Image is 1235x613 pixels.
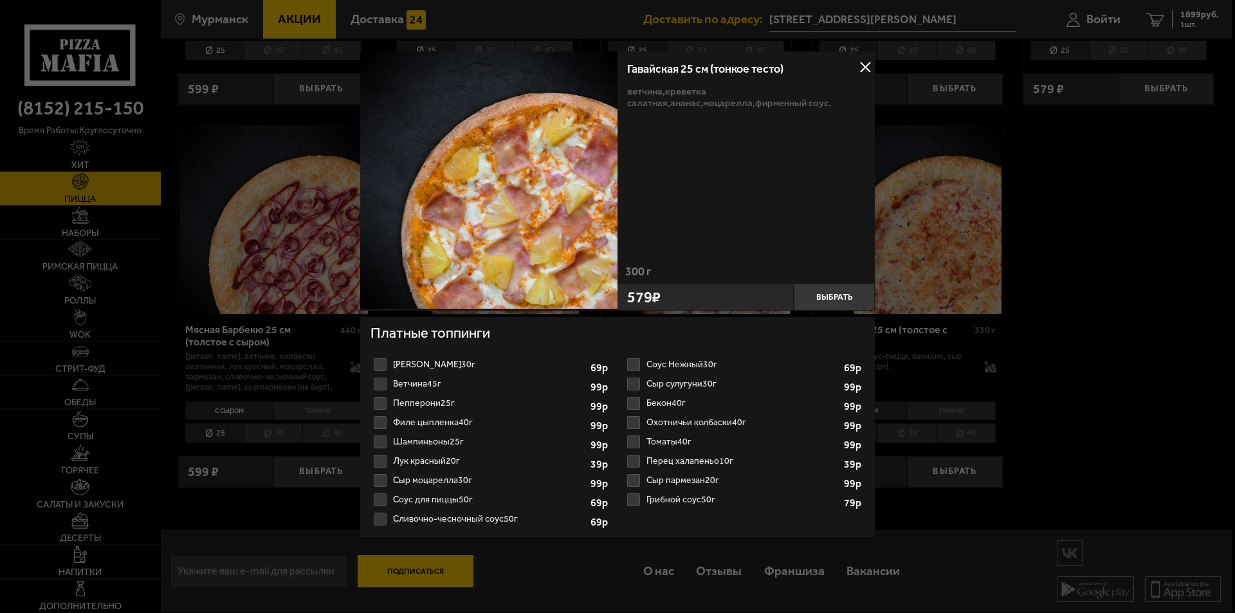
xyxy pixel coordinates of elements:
[590,459,611,470] strong: 39 р
[844,363,864,373] strong: 69 р
[624,355,864,374] li: Соус Нежный
[590,440,611,450] strong: 99 р
[370,471,611,490] li: Сыр моцарелла
[370,374,611,394] li: Ветчина
[370,509,611,529] li: Сливочно-чесночный соус
[370,471,611,490] label: Сыр моцарелла 30г
[370,490,611,509] li: Соус для пиццы
[624,490,864,509] li: Грибной соус
[624,452,864,471] li: Перец халапеньо
[370,355,611,374] label: [PERSON_NAME] 30г
[370,413,611,432] label: Филе цыпленка 40г
[370,509,611,529] label: Сливочно-чесночный соус 50г
[370,413,611,432] li: Филе цыпленка
[627,86,865,109] p: ветчина, креветка салатная, ананас, моцарелла, фирменный соус.
[370,394,611,413] li: Пепперони
[624,413,864,432] li: Охотничьи колбаски
[844,401,864,412] strong: 99 р
[624,471,864,490] label: Сыр пармезан 20г
[370,374,611,394] label: Ветчина 45г
[844,498,864,508] strong: 79 р
[627,289,661,305] span: 579 ₽
[624,471,864,490] li: Сыр пармезан
[590,517,611,527] strong: 69 р
[370,394,611,413] label: Пепперони 25г
[590,479,611,489] strong: 99 р
[370,452,611,471] li: Лук красный
[844,440,864,450] strong: 99 р
[624,394,864,413] label: Бекон 40г
[624,432,864,452] li: Томаты
[844,421,864,431] strong: 99 р
[624,374,864,394] li: Сыр сулугуни
[624,432,864,452] label: Томаты 40г
[624,374,864,394] label: Сыр сулугуни 30г
[370,432,611,452] li: Шампиньоны
[590,363,611,373] strong: 69 р
[590,382,611,392] strong: 99 р
[624,452,864,471] label: Перец халапеньо 10г
[370,490,611,509] label: Соус для пиццы 50г
[617,266,875,284] div: 300 г
[624,394,864,413] li: Бекон
[590,498,611,508] strong: 69 р
[844,382,864,392] strong: 99 р
[370,324,864,347] h4: Платные топпинги
[627,63,865,75] h3: Гавайская 25 см (тонкое тесто)
[370,432,611,452] label: Шампиньоны 25г
[844,459,864,470] strong: 39 р
[370,355,611,374] li: Соус Деликатес
[844,479,864,489] strong: 99 р
[794,284,875,311] button: Выбрать
[370,452,611,471] label: Лук красный 20г
[590,421,611,431] strong: 99 р
[624,355,864,374] label: Соус Нежный 30г
[590,401,611,412] strong: 99 р
[360,51,617,309] img: Гавайская 25 см (тонкое тесто)
[624,490,864,509] label: Грибной соус 50г
[624,413,864,432] label: Охотничьи колбаски 40г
